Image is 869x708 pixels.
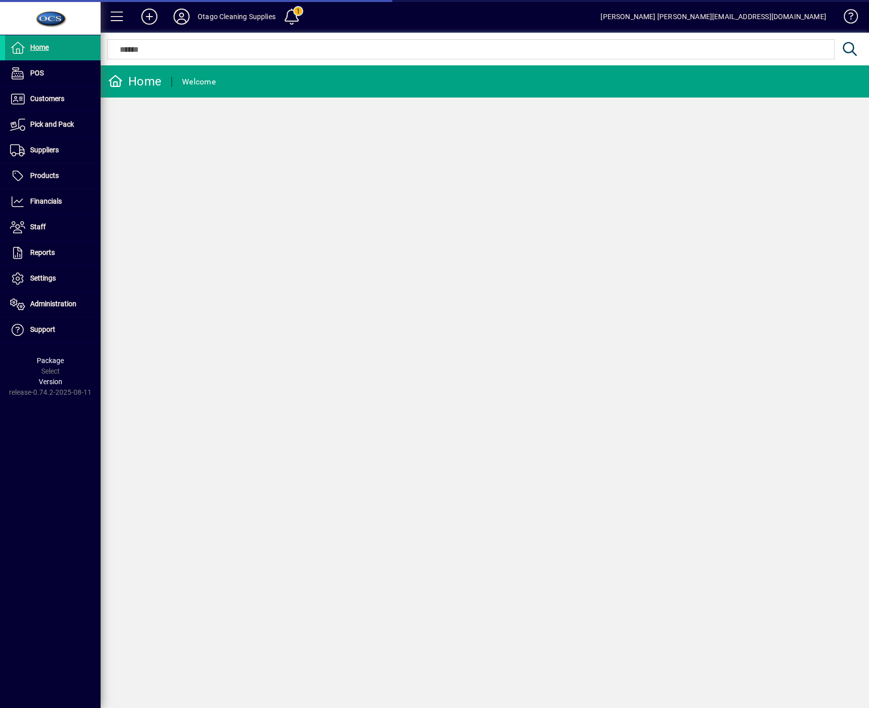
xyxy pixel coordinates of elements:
[600,9,826,25] div: [PERSON_NAME] [PERSON_NAME][EMAIL_ADDRESS][DOMAIN_NAME]
[5,61,101,86] a: POS
[30,300,76,308] span: Administration
[30,146,59,154] span: Suppliers
[5,292,101,317] a: Administration
[5,138,101,163] a: Suppliers
[5,317,101,342] a: Support
[30,95,64,103] span: Customers
[30,223,46,231] span: Staff
[198,9,276,25] div: Otago Cleaning Supplies
[133,8,165,26] button: Add
[30,171,59,180] span: Products
[30,197,62,205] span: Financials
[5,163,101,189] a: Products
[5,215,101,240] a: Staff
[5,266,101,291] a: Settings
[5,189,101,214] a: Financials
[39,378,62,386] span: Version
[182,74,216,90] div: Welcome
[5,240,101,265] a: Reports
[5,86,101,112] a: Customers
[30,69,44,77] span: POS
[30,325,55,333] span: Support
[30,248,55,256] span: Reports
[5,112,101,137] a: Pick and Pack
[30,43,49,51] span: Home
[30,274,56,282] span: Settings
[108,73,161,90] div: Home
[37,357,64,365] span: Package
[836,2,856,35] a: Knowledge Base
[165,8,198,26] button: Profile
[30,120,74,128] span: Pick and Pack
